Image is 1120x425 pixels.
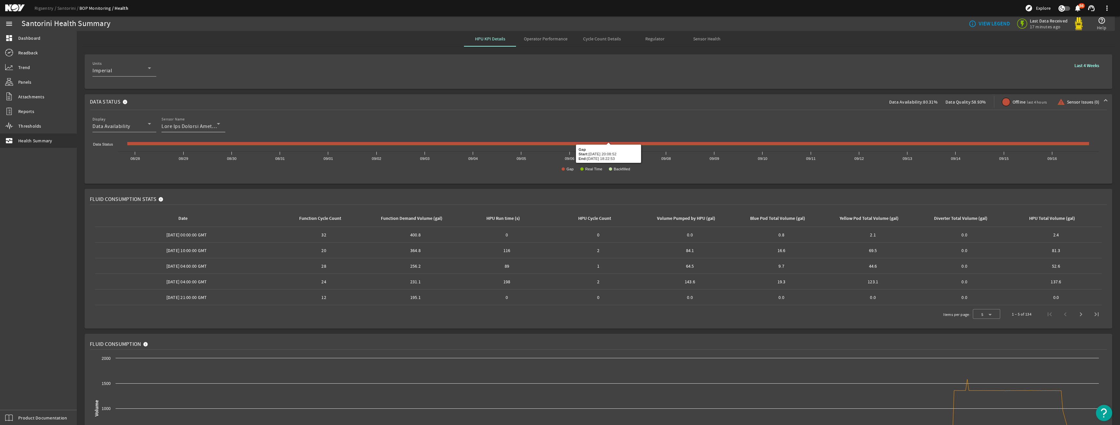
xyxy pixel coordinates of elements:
div: Diverter Total Volume (gal) [921,215,1005,222]
div: 1 – 5 of 134 [1012,311,1031,318]
div: 364.8 [372,247,458,254]
div: Volume Pumped by HPU (gal) [647,215,730,222]
div: 19.3 [738,278,825,285]
span: 80.31% [923,99,938,105]
div: 1 [555,263,641,269]
div: 0.0 [921,232,1008,238]
mat-panel-title: Data Status [90,94,130,110]
mat-icon: dashboard [5,34,13,42]
button: Last 4 Weeks [1069,60,1104,71]
div: Date [98,215,273,222]
div: Items per page: [943,311,970,318]
text: 09/09 [710,157,719,161]
div: Function Cycle Count [281,215,364,222]
div: Blue Pod Total Volume (gal) [738,215,822,222]
mat-icon: help_outline [1098,17,1106,24]
mat-icon: warning [1057,98,1062,106]
div: 195.1 [372,294,458,301]
mat-icon: monitor_heart [5,137,13,145]
div: HPU Run time (s) [464,215,547,222]
b: Last 4 Weeks [1074,63,1099,69]
span: Thresholds [18,123,41,129]
span: Data Availability: [889,99,923,105]
div: Function Demand Volume (gal) [381,215,442,222]
div: 28 [281,263,367,269]
div: 24 [281,278,367,285]
span: Reports [18,108,34,115]
div: Volume Pumped by HPU (gal) [657,215,715,222]
div: 137.6 [1013,278,1099,285]
span: HPU KPI Details [475,36,505,41]
mat-icon: info_outline [969,20,974,28]
div: 52.6 [1013,263,1099,269]
span: Fluid Consumption [90,341,141,347]
div: 0.0 [1013,294,1099,301]
span: Regulator [645,36,665,41]
text: 1500 [102,381,111,386]
div: 0.0 [921,247,1008,254]
text: Real Time [585,167,602,171]
div: 64.5 [647,263,733,269]
span: Health Summary [18,137,52,144]
mat-icon: menu [5,20,13,28]
span: Product Documentation [18,415,67,421]
text: 09/07 [613,157,623,161]
div: 116 [464,247,550,254]
div: 0.0 [647,294,733,301]
div: [DATE] 04:00:00 GMT [98,263,275,269]
text: 09/13 [903,157,912,161]
div: Data StatusData Availability:80.31%Data Quality:58.93%Offlinelast 4 hoursSensor Issues (0) [85,110,1112,184]
span: Operator Performance [524,36,567,41]
text: 08/28 [131,157,140,161]
div: [DATE] 00:00:00 GMT [98,232,275,238]
div: 0 [555,294,641,301]
span: Dashboard [18,35,40,41]
div: Yellow Pod Total Volume (gal) [840,215,899,222]
div: [DATE] 10:00:00 GMT [98,247,275,254]
span: 58.93% [972,99,986,105]
text: 1000 [102,406,111,411]
span: Attachments [18,93,44,100]
mat-icon: explore [1025,4,1033,12]
text: 09/14 [951,157,960,161]
div: Blue Pod Total Volume (gal) [750,215,805,222]
div: 2 [555,278,641,285]
div: 123.1 [830,278,916,285]
text: 2000 [102,356,111,361]
button: Explore [1022,3,1053,13]
div: Function Demand Volume (gal) [372,215,456,222]
div: 198 [464,278,550,285]
div: 32 [281,232,367,238]
button: 66 [1074,5,1081,12]
text: Gap [567,167,574,171]
mat-label: Display [92,117,105,122]
div: 0.0 [921,263,1008,269]
div: 0.0 [921,278,1008,285]
text: Backfilled [614,167,630,171]
span: last 4 hours [1027,100,1047,105]
button: Next page [1073,306,1089,322]
mat-icon: notifications [1074,4,1082,12]
div: 2 [555,247,641,254]
button: VIEW LEGEND [966,18,1013,30]
span: Explore [1036,5,1051,11]
span: Offline [1013,99,1047,106]
div: 9.7 [738,263,825,269]
text: 09/12 [854,157,864,161]
span: Readback [18,50,38,56]
div: 81.3 [1013,247,1099,254]
div: [DATE] 21:00:00 GMT [98,294,275,301]
text: 09/08 [661,157,671,161]
text: 09/10 [758,157,767,161]
div: 256.2 [372,263,458,269]
div: Diverter Total Volume (gal) [934,215,987,222]
div: 0 [464,294,550,301]
button: more_vert [1099,0,1115,16]
text: 09/02 [372,157,381,161]
div: Date [178,215,188,222]
text: Volume [94,400,99,417]
a: Rigsentry [35,5,57,11]
text: 09/11 [806,157,816,161]
text: 09/01 [324,157,333,161]
div: 16.6 [738,247,825,254]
